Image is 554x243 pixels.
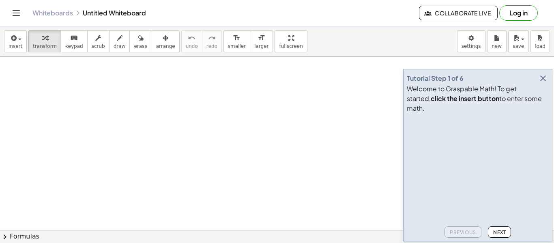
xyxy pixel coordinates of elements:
[61,30,88,52] button: keyboardkeypad
[188,33,195,43] i: undo
[250,30,273,52] button: format_sizelarger
[462,43,481,49] span: settings
[513,43,524,49] span: save
[114,43,126,49] span: draw
[208,33,216,43] i: redo
[493,229,506,235] span: Next
[431,94,499,103] b: click the insert button
[499,5,538,21] button: Log in
[92,43,105,49] span: scrub
[258,33,265,43] i: format_size
[4,30,27,52] button: insert
[457,30,485,52] button: settings
[530,30,550,52] button: load
[233,33,240,43] i: format_size
[28,30,61,52] button: transform
[109,30,130,52] button: draw
[407,84,549,113] div: Welcome to Graspable Math! To get started, to enter some math.
[228,43,246,49] span: smaller
[426,9,491,17] span: Collaborate Live
[152,30,180,52] button: arrange
[10,6,23,19] button: Toggle navigation
[186,43,198,49] span: undo
[419,6,498,20] button: Collaborate Live
[492,43,502,49] span: new
[70,33,78,43] i: keyboard
[156,43,175,49] span: arrange
[9,43,22,49] span: insert
[487,30,507,52] button: new
[535,43,545,49] span: load
[134,43,147,49] span: erase
[206,43,217,49] span: redo
[202,30,222,52] button: redoredo
[223,30,250,52] button: format_sizesmaller
[275,30,307,52] button: fullscreen
[32,9,73,17] a: Whiteboards
[279,43,303,49] span: fullscreen
[129,30,152,52] button: erase
[254,43,268,49] span: larger
[407,73,464,83] div: Tutorial Step 1 of 6
[87,30,110,52] button: scrub
[508,30,529,52] button: save
[181,30,202,52] button: undoundo
[488,226,511,238] button: Next
[33,43,57,49] span: transform
[65,43,83,49] span: keypad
